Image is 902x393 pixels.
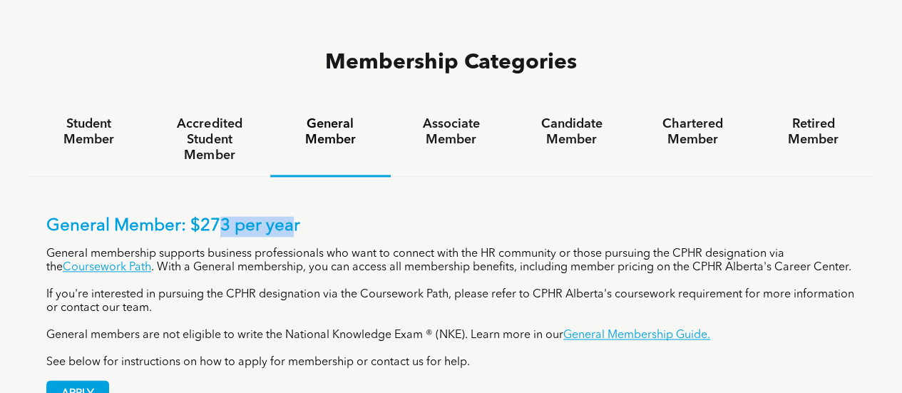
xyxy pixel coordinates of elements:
[46,216,856,237] p: General Member: $273 per year
[41,116,136,148] h4: Student Member
[645,116,739,148] h4: Chartered Member
[63,262,151,273] a: Coursework Path
[46,329,856,342] p: General members are not eligible to write the National Knowledge Exam ® (NKE). Learn more in our
[46,356,856,369] p: See below for instructions on how to apply for membership or contact us for help.
[563,330,710,341] a: General Membership Guide.
[325,52,577,73] span: Membership Categories
[766,116,861,148] h4: Retired Member
[46,288,856,315] p: If you're interested in pursuing the CPHR designation via the Coursework Path, please refer to CP...
[46,247,856,275] p: General membership supports business professionals who want to connect with the HR community or t...
[524,116,619,148] h4: Candidate Member
[404,116,498,148] h4: Associate Member
[162,116,257,163] h4: Accredited Student Member
[283,116,378,148] h4: General Member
